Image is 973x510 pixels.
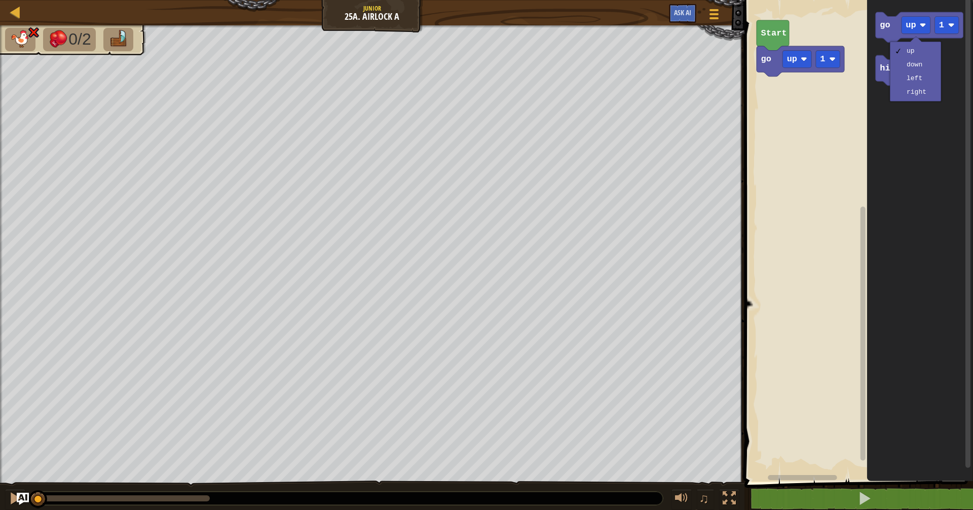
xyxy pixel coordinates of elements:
[68,30,91,48] span: 0/2
[669,4,696,23] button: Ask AI
[103,28,134,51] li: Go to the X.
[787,54,797,64] text: up
[5,489,25,510] button: Ctrl + P: Pause
[17,493,29,505] button: Ask AI
[880,63,895,73] text: hit
[719,489,739,510] button: Toggle fullscreen
[820,54,825,64] text: 1
[761,28,787,38] text: Start
[906,20,916,30] text: up
[701,4,727,28] button: Show game menu
[761,54,771,64] text: go
[671,489,692,510] button: Adjust volume
[907,88,931,96] div: right
[880,20,890,30] text: go
[43,28,96,51] li: Hit the crates.
[907,61,931,68] div: down
[907,75,931,82] div: left
[939,20,944,30] text: 1
[674,8,691,17] span: Ask AI
[907,47,931,55] div: up
[5,28,35,51] li: Your hero must survive.
[699,491,709,506] span: ♫
[697,489,714,510] button: ♫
